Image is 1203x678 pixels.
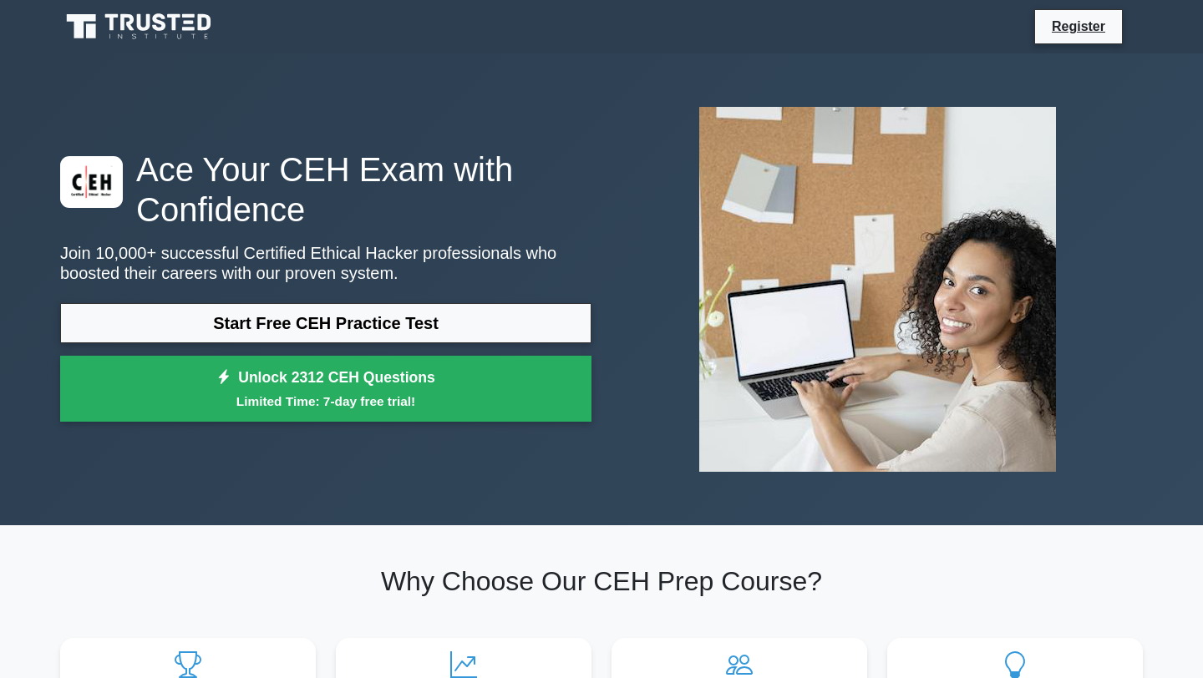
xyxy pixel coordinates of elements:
h2: Why Choose Our CEH Prep Course? [60,565,1143,597]
small: Limited Time: 7-day free trial! [81,392,571,411]
h1: Ace Your CEH Exam with Confidence [60,149,591,230]
p: Join 10,000+ successful Certified Ethical Hacker professionals who boosted their careers with our... [60,243,591,283]
a: Start Free CEH Practice Test [60,303,591,343]
a: Unlock 2312 CEH QuestionsLimited Time: 7-day free trial! [60,356,591,422]
a: Register [1042,16,1115,37]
